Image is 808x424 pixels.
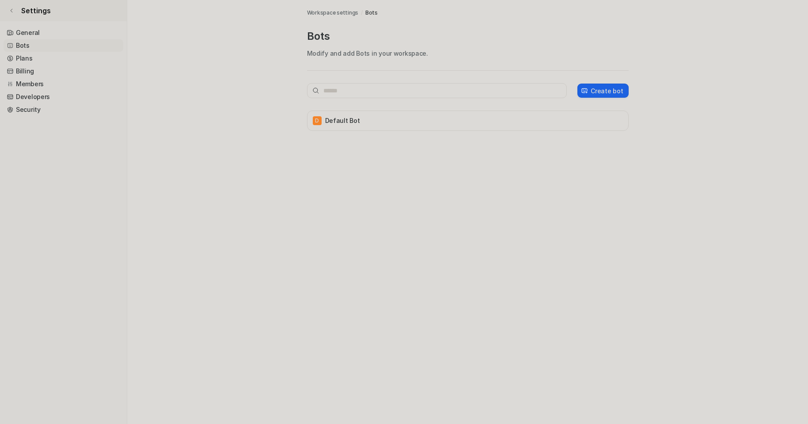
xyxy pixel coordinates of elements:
[4,52,123,65] a: Plans
[581,88,588,94] img: create
[307,29,629,43] p: Bots
[361,9,363,17] span: /
[4,39,123,52] a: Bots
[4,103,123,116] a: Security
[325,116,360,125] p: Default Bot
[577,84,628,98] button: Create bot
[365,9,378,17] a: Bots
[307,49,629,58] p: Modify and add Bots in your workspace.
[4,65,123,77] a: Billing
[4,78,123,90] a: Members
[313,116,322,125] span: D
[4,27,123,39] a: General
[591,86,623,95] p: Create bot
[4,91,123,103] a: Developers
[21,5,51,16] span: Settings
[307,9,359,17] a: Workspace settings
